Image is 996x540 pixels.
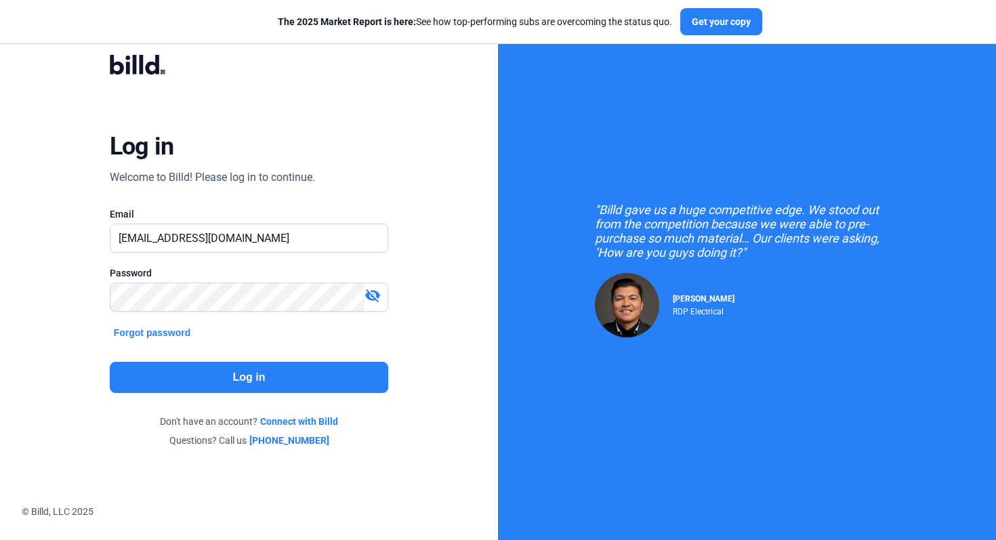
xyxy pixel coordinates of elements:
[110,415,389,428] div: Don't have an account?
[110,362,389,393] button: Log in
[680,8,762,35] button: Get your copy
[110,325,195,340] button: Forgot password
[278,15,672,28] div: See how top-performing subs are overcoming the status quo.
[595,273,659,337] img: Raul Pacheco
[595,203,900,259] div: "Billd gave us a huge competitive edge. We stood out from the competition because we were able to...
[260,415,338,428] a: Connect with Billd
[249,434,329,447] a: [PHONE_NUMBER]
[278,16,416,27] span: The 2025 Market Report is here:
[110,169,315,186] div: Welcome to Billd! Please log in to continue.
[673,304,734,316] div: RDP Electrical
[110,131,174,161] div: Log in
[110,207,389,221] div: Email
[365,287,381,304] mat-icon: visibility_off
[110,266,389,280] div: Password
[673,294,734,304] span: [PERSON_NAME]
[110,434,389,447] div: Questions? Call us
